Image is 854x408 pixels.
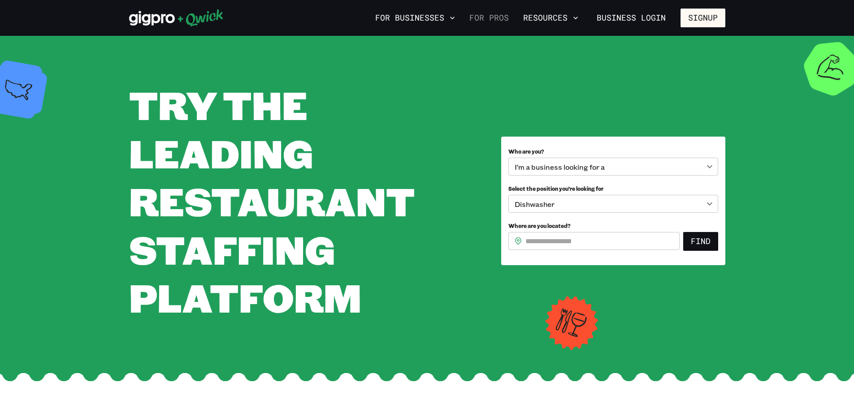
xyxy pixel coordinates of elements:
[508,195,718,213] div: Dishwasher
[466,10,512,26] a: For Pros
[372,10,459,26] button: For Businesses
[589,9,673,27] a: Business Login
[681,9,725,27] button: Signup
[520,10,582,26] button: Resources
[508,148,544,155] span: Who are you?
[683,232,718,251] button: Find
[508,158,718,176] div: I’m a business looking for a
[508,222,571,229] span: Where are you located?
[129,79,415,323] span: TRY THE LEADING RESTAURANT STAFFING PLATFORM
[508,185,603,192] span: Select the position you’re looking for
